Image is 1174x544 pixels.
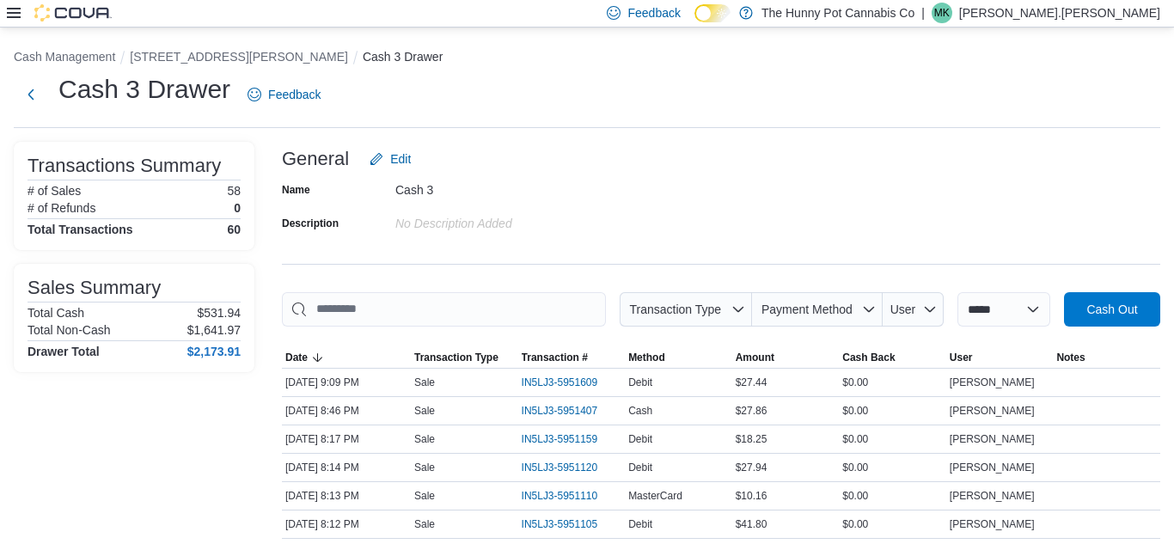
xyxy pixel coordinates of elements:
p: Sale [414,432,435,446]
h6: # of Refunds [28,201,95,215]
span: Dark Mode [694,22,695,23]
p: Sale [414,517,435,531]
span: Payment Method [761,303,853,316]
h1: Cash 3 Drawer [58,72,230,107]
span: Debit [628,432,652,446]
div: [DATE] 8:46 PM [282,400,411,421]
span: Amount [736,351,774,364]
span: [PERSON_NAME] [950,489,1035,503]
span: Transaction Type [414,351,498,364]
h3: Transactions Summary [28,156,221,176]
span: Cash [628,404,652,418]
span: Debit [628,461,652,474]
span: [PERSON_NAME] [950,376,1035,389]
label: Name [282,183,310,197]
div: [DATE] 8:17 PM [282,429,411,449]
span: Edit [390,150,411,168]
span: [PERSON_NAME] [950,517,1035,531]
span: Debit [628,376,652,389]
p: [PERSON_NAME].[PERSON_NAME] [959,3,1160,23]
div: $0.00 [839,400,946,421]
span: IN5LJ3-5951110 [522,489,598,503]
button: Method [625,347,732,368]
div: $0.00 [839,486,946,506]
button: IN5LJ3-5951105 [522,514,615,535]
p: Sale [414,461,435,474]
span: Date [285,351,308,364]
input: Dark Mode [694,4,731,22]
a: Feedback [241,77,327,112]
button: Cash Out [1064,292,1160,327]
button: Date [282,347,411,368]
button: Transaction Type [620,292,752,327]
p: 58 [227,184,241,198]
div: $0.00 [839,457,946,478]
p: The Hunny Pot Cannabis Co [761,3,914,23]
button: IN5LJ3-5951407 [522,400,615,421]
span: [PERSON_NAME] [950,432,1035,446]
span: [PERSON_NAME] [950,461,1035,474]
button: Cash Back [839,347,946,368]
span: $18.25 [736,432,767,446]
p: $1,641.97 [187,323,241,337]
button: Transaction # [518,347,626,368]
span: MK [934,3,950,23]
div: Malcolm King.McGowan [932,3,952,23]
div: [DATE] 8:14 PM [282,457,411,478]
button: Amount [732,347,840,368]
img: Cova [34,4,112,21]
span: Feedback [268,86,321,103]
span: Debit [628,517,652,531]
p: 0 [234,201,241,215]
span: [PERSON_NAME] [950,404,1035,418]
div: Cash 3 [395,176,626,197]
span: MasterCard [628,489,682,503]
span: Notes [1056,351,1085,364]
span: IN5LJ3-5951159 [522,432,598,446]
h4: Total Transactions [28,223,133,236]
nav: An example of EuiBreadcrumbs [14,48,1160,69]
span: $27.86 [736,404,767,418]
label: Description [282,217,339,230]
div: [DATE] 8:13 PM [282,486,411,506]
span: User [890,303,916,316]
span: $10.16 [736,489,767,503]
span: Feedback [627,4,680,21]
span: User [950,351,973,364]
button: Payment Method [752,292,883,327]
div: [DATE] 8:12 PM [282,514,411,535]
span: IN5LJ3-5951105 [522,517,598,531]
h6: # of Sales [28,184,81,198]
div: $0.00 [839,372,946,393]
span: Cash Out [1086,301,1137,318]
button: IN5LJ3-5951110 [522,486,615,506]
h4: $2,173.91 [187,345,241,358]
span: IN5LJ3-5951120 [522,461,598,474]
span: Cash Back [842,351,895,364]
div: No Description added [395,210,626,230]
h3: General [282,149,349,169]
button: [STREET_ADDRESS][PERSON_NAME] [130,50,348,64]
span: IN5LJ3-5951407 [522,404,598,418]
span: IN5LJ3-5951609 [522,376,598,389]
p: Sale [414,376,435,389]
span: Method [628,351,665,364]
h4: 60 [227,223,241,236]
p: | [921,3,925,23]
h6: Total Non-Cash [28,323,111,337]
h6: Total Cash [28,306,84,320]
span: $41.80 [736,517,767,531]
div: [DATE] 9:09 PM [282,372,411,393]
button: User [883,292,944,327]
button: User [946,347,1054,368]
p: Sale [414,404,435,418]
button: Transaction Type [411,347,518,368]
span: Transaction # [522,351,588,364]
p: $531.94 [197,306,241,320]
span: $27.94 [736,461,767,474]
h4: Drawer Total [28,345,100,358]
button: IN5LJ3-5951120 [522,457,615,478]
button: IN5LJ3-5951159 [522,429,615,449]
button: IN5LJ3-5951609 [522,372,615,393]
button: Cash Management [14,50,115,64]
